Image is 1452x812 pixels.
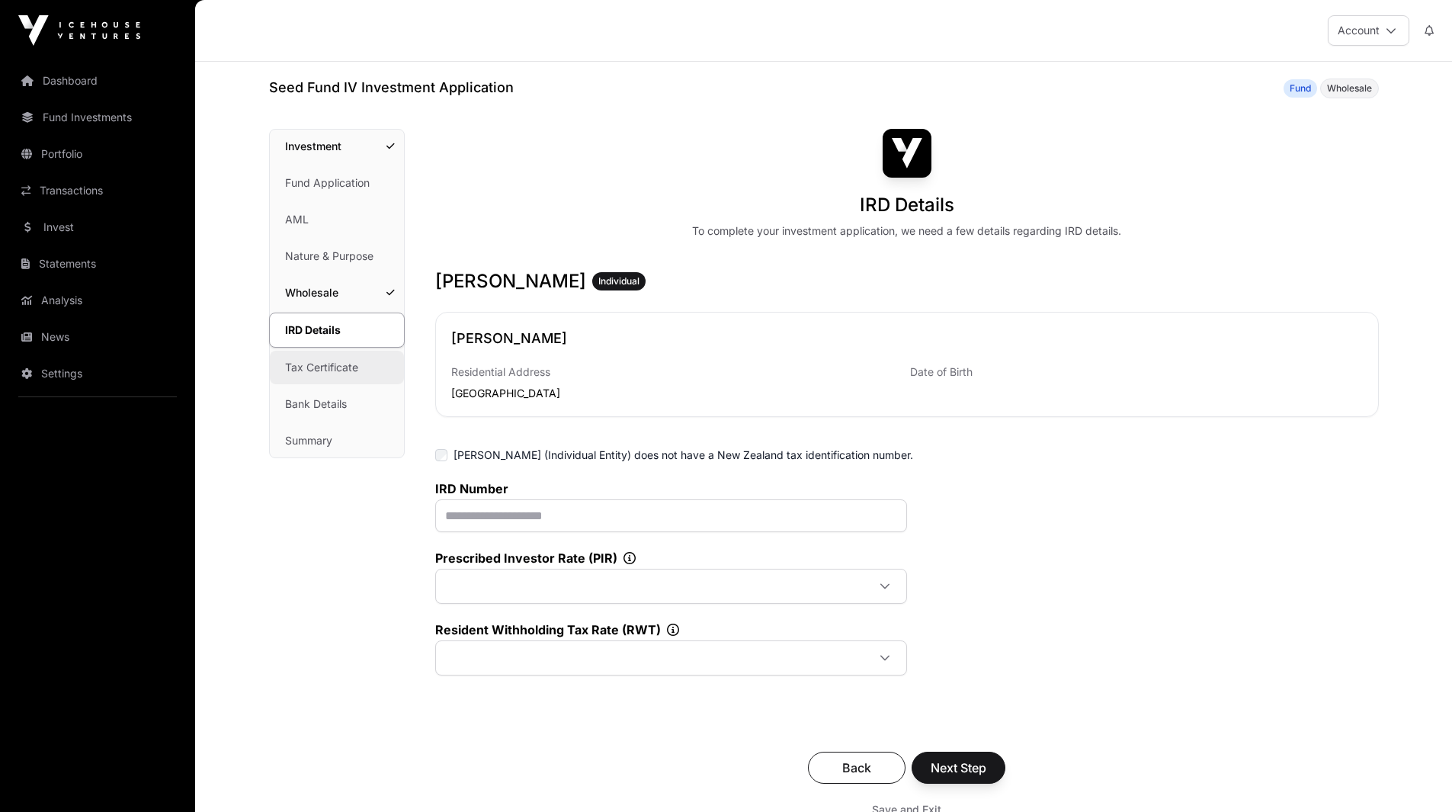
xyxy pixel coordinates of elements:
[910,365,973,378] span: Date of Birth
[270,387,404,421] a: Bank Details
[451,365,550,378] span: Residential Address
[270,166,404,200] a: Fund Application
[18,15,140,46] img: Icehouse Ventures Logo
[12,357,183,390] a: Settings
[912,752,1005,784] button: Next Step
[808,752,905,784] button: Back
[270,424,404,457] a: Summary
[435,550,907,566] label: Prescribed Investor Rate (PIR)
[12,247,183,281] a: Statements
[692,223,1121,239] div: To complete your investment application, we need a few details regarding IRD details.
[1290,82,1311,95] span: Fund
[270,276,404,310] a: Wholesale
[12,320,183,354] a: News
[435,481,907,496] label: IRD Number
[269,313,405,348] a: IRD Details
[1376,739,1452,812] iframe: Chat Widget
[931,759,986,777] span: Next Step
[454,448,913,463] label: [PERSON_NAME] (Individual Entity) does not have a New Zealand tax identification number.
[12,101,183,134] a: Fund Investments
[12,210,183,244] a: Invest
[451,386,904,401] p: [GEOGRAPHIC_DATA]
[12,284,183,317] a: Analysis
[435,269,1379,294] h3: [PERSON_NAME]
[1328,15,1409,46] button: Account
[12,64,183,98] a: Dashboard
[270,239,404,273] a: Nature & Purpose
[12,137,183,171] a: Portfolio
[270,203,404,236] a: AML
[270,351,404,384] a: Tax Certificate
[883,129,931,178] img: Seed Fund IV
[598,275,639,287] span: Individual
[860,193,954,217] h1: IRD Details
[435,622,907,637] label: Resident Withholding Tax Rate (RWT)
[269,77,514,98] h1: Seed Fund IV Investment Application
[270,130,404,163] a: Investment
[451,328,1363,349] h2: [PERSON_NAME]
[1327,82,1372,95] span: Wholesale
[12,174,183,207] a: Transactions
[827,759,886,777] span: Back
